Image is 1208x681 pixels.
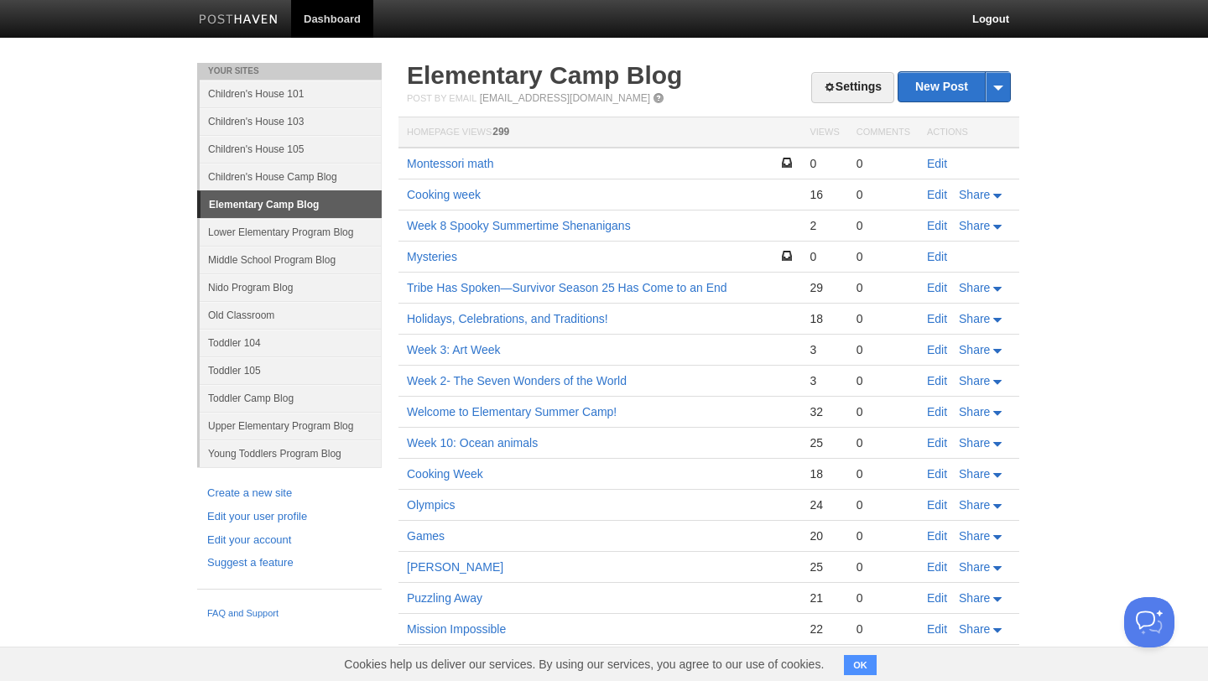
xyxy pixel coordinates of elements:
[927,436,947,450] a: Edit
[407,281,727,294] a: Tribe Has Spoken—Survivor Season 25 Has Come to an End
[959,560,990,574] span: Share
[959,529,990,543] span: Share
[810,528,839,543] div: 20
[407,405,617,418] a: Welcome to Elementary Summer Camp!
[857,373,910,388] div: 0
[810,311,839,326] div: 18
[959,467,990,481] span: Share
[857,280,910,295] div: 0
[811,72,894,103] a: Settings
[200,384,382,412] a: Toddler Camp Blog
[200,191,382,218] a: Elementary Camp Blog
[857,156,910,171] div: 0
[810,621,839,637] div: 22
[919,117,1019,148] th: Actions
[959,436,990,450] span: Share
[200,273,382,301] a: Nido Program Blog
[407,250,457,263] a: Mysteries
[407,157,493,170] a: Montessori math
[810,559,839,574] div: 25
[857,218,910,233] div: 0
[207,554,372,572] a: Suggest a feature
[200,301,382,329] a: Old Classroom
[810,590,839,606] div: 21
[927,157,947,170] a: Edit
[200,163,382,190] a: Children's House Camp Blog
[959,498,990,512] span: Share
[197,63,382,80] li: Your Sites
[857,249,910,264] div: 0
[407,560,503,574] a: [PERSON_NAME]
[959,281,990,294] span: Share
[927,405,947,418] a: Edit
[959,312,990,325] span: Share
[810,497,839,512] div: 24
[927,374,947,387] a: Edit
[407,591,482,605] a: Puzzling Away
[810,249,839,264] div: 0
[407,312,608,325] a: Holidays, Celebrations, and Traditions!
[407,436,538,450] a: Week 10: Ocean animals
[810,373,839,388] div: 3
[927,250,947,263] a: Edit
[200,329,382,356] a: Toddler 104
[199,14,279,27] img: Posthaven-bar
[407,498,456,512] a: Olympics
[810,404,839,419] div: 32
[407,93,476,103] span: Post by Email
[927,312,947,325] a: Edit
[407,374,627,387] a: Week 2- The Seven Wonders of the World
[857,435,910,450] div: 0
[857,404,910,419] div: 0
[810,342,839,357] div: 3
[327,647,841,681] span: Cookies help us deliver our services. By using our services, you agree to our use of cookies.
[959,374,990,387] span: Share
[848,117,919,148] th: Comments
[480,92,650,104] a: [EMAIL_ADDRESS][DOMAIN_NAME]
[407,622,506,636] a: Mission Impossible
[207,508,372,526] a: Edit your user profile
[927,560,947,574] a: Edit
[200,107,382,135] a: Children's House 103
[207,606,372,621] a: FAQ and Support
[857,497,910,512] div: 0
[857,466,910,481] div: 0
[200,246,382,273] a: Middle School Program Blog
[959,343,990,356] span: Share
[407,467,483,481] a: Cooking Week
[927,591,947,605] a: Edit
[200,218,382,246] a: Lower Elementary Program Blog
[810,156,839,171] div: 0
[927,467,947,481] a: Edit
[200,135,382,163] a: Children's House 105
[492,126,509,138] span: 299
[844,655,877,675] button: OK
[207,485,372,502] a: Create a new site
[927,281,947,294] a: Edit
[810,280,839,295] div: 29
[810,187,839,202] div: 16
[927,219,947,232] a: Edit
[207,532,372,549] a: Edit your account
[927,529,947,543] a: Edit
[927,188,947,201] a: Edit
[927,622,947,636] a: Edit
[398,117,801,148] th: Homepage Views
[959,591,990,605] span: Share
[857,311,910,326] div: 0
[407,343,501,356] a: Week 3: Art Week
[959,622,990,636] span: Share
[1124,597,1174,647] iframe: Help Scout Beacon - Open
[200,439,382,467] a: Young Toddlers Program Blog
[200,356,382,384] a: Toddler 105
[959,219,990,232] span: Share
[810,218,839,233] div: 2
[810,435,839,450] div: 25
[407,188,481,201] a: Cooking week
[898,72,1010,101] a: New Post
[927,498,947,512] a: Edit
[810,466,839,481] div: 18
[200,412,382,439] a: Upper Elementary Program Blog
[857,621,910,637] div: 0
[857,590,910,606] div: 0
